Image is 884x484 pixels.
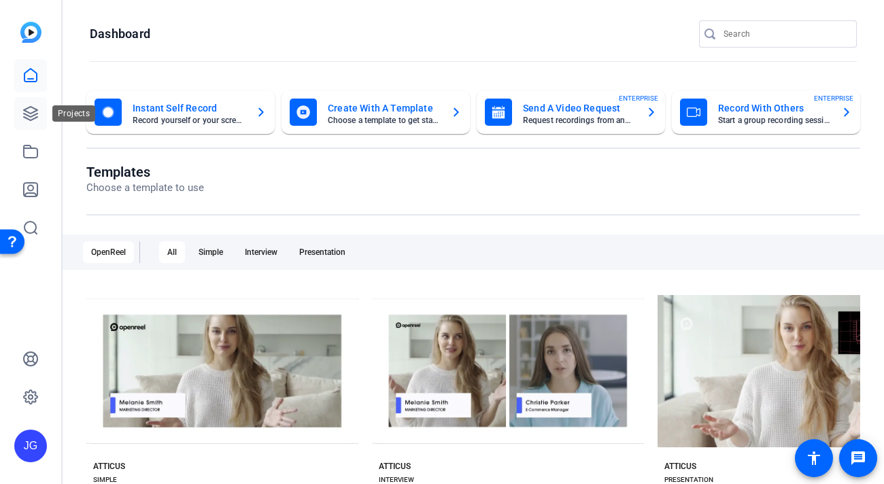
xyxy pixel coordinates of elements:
[477,90,665,134] button: Send A Video RequestRequest recordings from anyone, anywhereENTERPRISE
[83,241,134,263] div: OpenReel
[93,461,125,472] div: ATTICUS
[718,116,830,124] mat-card-subtitle: Start a group recording session
[523,100,635,116] mat-card-title: Send A Video Request
[328,100,440,116] mat-card-title: Create With A Template
[328,116,440,124] mat-card-subtitle: Choose a template to get started
[90,26,150,42] h1: Dashboard
[814,93,853,103] span: ENTERPRISE
[523,116,635,124] mat-card-subtitle: Request recordings from anyone, anywhere
[190,241,231,263] div: Simple
[282,90,470,134] button: Create With A TemplateChoose a template to get started
[86,180,204,196] p: Choose a template to use
[806,450,822,466] mat-icon: accessibility
[159,241,185,263] div: All
[86,90,275,134] button: Instant Self RecordRecord yourself or your screen
[664,461,696,472] div: ATTICUS
[133,100,245,116] mat-card-title: Instant Self Record
[86,164,204,180] h1: Templates
[52,105,95,122] div: Projects
[237,241,286,263] div: Interview
[672,90,860,134] button: Record With OthersStart a group recording sessionENTERPRISE
[20,22,41,43] img: blue-gradient.svg
[850,450,866,466] mat-icon: message
[724,26,846,42] input: Search
[718,100,830,116] mat-card-title: Record With Others
[619,93,658,103] span: ENTERPRISE
[133,116,245,124] mat-card-subtitle: Record yourself or your screen
[379,461,411,472] div: ATTICUS
[14,430,47,462] div: JG
[291,241,354,263] div: Presentation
